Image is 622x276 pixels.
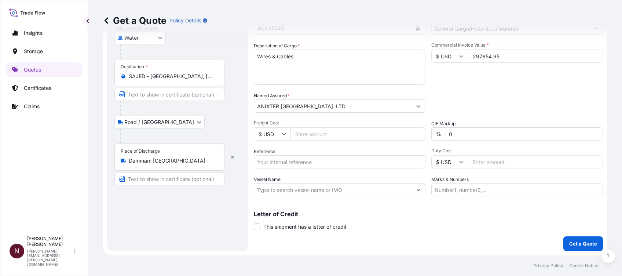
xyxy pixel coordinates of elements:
input: Text to appear on certificate [114,88,224,101]
p: Insights [24,29,43,37]
button: Get a Quote [563,236,603,251]
input: Type to search vessel name or IMO [254,183,412,196]
p: [PERSON_NAME] [PERSON_NAME] [27,236,73,247]
input: Destination [129,73,215,80]
input: Text to appear on certificate [114,172,224,185]
input: Enter percentage [446,127,603,141]
label: Description of Cargo [254,42,300,50]
p: Get a Quote [103,15,167,26]
label: CIF Markup [431,120,455,127]
label: Named Assured [254,92,290,99]
input: Full name [254,99,412,113]
label: Vessel Name [254,176,281,183]
span: Road / [GEOGRAPHIC_DATA] [124,119,194,126]
button: Show suggestions [412,183,425,196]
input: Your internal reference [254,155,425,168]
a: Storage [6,44,82,59]
p: Policy Details [169,17,201,24]
input: Place of Discharge [129,157,215,164]
span: Duty Cost [431,148,603,154]
a: Quotes [6,62,82,77]
a: Insights [6,26,82,40]
input: Enter amount [290,127,425,141]
p: Certificates [24,84,51,92]
label: Reference [254,148,275,155]
p: Quotes [24,66,41,73]
label: Marks & Numbers [431,176,469,183]
div: Place of Discharge [121,148,160,154]
a: Claims [6,99,82,114]
div: Destination [121,64,148,70]
span: Freight Cost [254,120,425,126]
a: Cookie Notice [569,263,599,269]
span: N [14,247,19,255]
button: Select transport [114,116,205,129]
input: Enter amount [468,155,603,168]
p: [PERSON_NAME][EMAIL_ADDRESS][PERSON_NAME][DOMAIN_NAME] [27,249,73,266]
a: Certificates [6,81,82,95]
input: Number1, number2,... [431,183,603,196]
a: Privacy Policy [533,263,563,269]
input: Type amount [468,50,603,63]
span: Commercial Invoice Value [431,42,603,48]
p: Claims [24,103,40,110]
p: Letter of Credit [254,211,603,217]
span: This shipment has a letter of credit [263,223,347,230]
button: Show suggestions [412,99,425,113]
p: Get a Quote [569,240,597,247]
p: Storage [24,48,43,55]
textarea: Wires & Cables [254,50,425,85]
div: % [431,127,446,141]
